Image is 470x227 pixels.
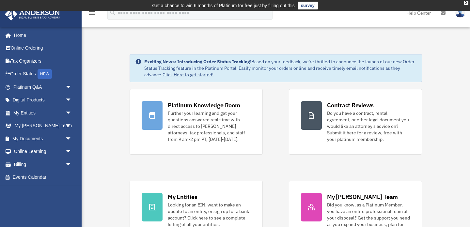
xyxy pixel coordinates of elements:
div: Further your learning and get your questions answered real-time with direct access to [PERSON_NAM... [168,110,251,143]
a: Tax Organizers [5,54,82,68]
div: My Entities [168,193,197,201]
span: arrow_drop_down [65,119,78,133]
div: Contract Reviews [327,101,374,109]
a: My [PERSON_NAME] Teamarrow_drop_down [5,119,82,132]
div: Do you have a contract, rental agreement, or other legal document you would like an attorney's ad... [327,110,410,143]
img: Anderson Advisors Platinum Portal [3,8,62,21]
a: Billingarrow_drop_down [5,158,82,171]
i: search [109,9,116,16]
a: Click Here to get started! [163,72,213,78]
a: Online Learningarrow_drop_down [5,145,82,158]
span: arrow_drop_down [65,145,78,159]
div: close [464,1,468,5]
a: My Documentsarrow_drop_down [5,132,82,145]
div: NEW [38,69,52,79]
span: arrow_drop_down [65,81,78,94]
img: User Pic [455,8,465,18]
a: Contract Reviews Do you have a contract, rental agreement, or other legal document you would like... [289,89,422,155]
span: arrow_drop_down [65,158,78,171]
a: Platinum Q&Aarrow_drop_down [5,81,82,94]
a: Digital Productsarrow_drop_down [5,94,82,107]
div: Get a chance to win 6 months of Platinum for free just by filling out this [152,2,295,9]
a: Online Ordering [5,42,82,55]
a: Order StatusNEW [5,68,82,81]
strong: Exciting News: Introducing Order Status Tracking! [144,59,251,65]
a: Events Calendar [5,171,82,184]
span: arrow_drop_down [65,132,78,145]
a: menu [88,11,96,17]
a: My Entitiesarrow_drop_down [5,106,82,119]
a: Platinum Knowledge Room Further your learning and get your questions answered real-time with dire... [130,89,263,155]
i: menu [88,9,96,17]
span: arrow_drop_down [65,94,78,107]
a: survey [298,2,318,9]
div: My [PERSON_NAME] Team [327,193,398,201]
div: Based on your feedback, we're thrilled to announce the launch of our new Order Status Tracking fe... [144,58,416,78]
div: Platinum Knowledge Room [168,101,240,109]
span: arrow_drop_down [65,106,78,120]
a: Home [5,29,78,42]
